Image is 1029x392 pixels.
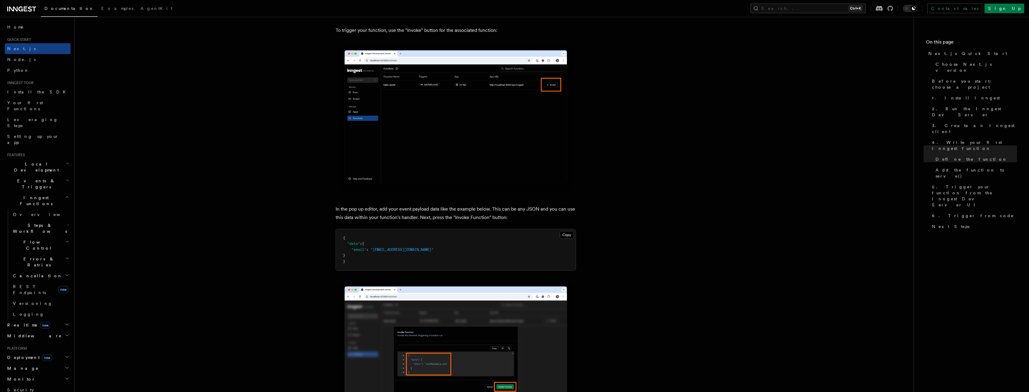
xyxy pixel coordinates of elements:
span: Overview [13,212,75,217]
a: Contact sales [927,4,982,13]
a: 4. Write your first Inngest function [930,137,1017,154]
span: Documentation [44,6,94,11]
span: Middleware [5,333,62,339]
a: Documentation [41,2,98,17]
a: 6. Trigger from code [930,210,1017,221]
span: new [42,354,52,361]
span: Before you start: choose a project [932,78,1017,90]
span: : [366,248,368,252]
button: Manage [5,363,71,374]
span: 4. Write your first Inngest function [932,139,1017,151]
span: Steps & Workflows [11,222,67,234]
a: Before you start: choose a project [930,76,1017,93]
button: Monitor [5,374,71,384]
span: Add the function to serve() [936,167,1017,179]
a: 2. Run the Inngest Dev Server [930,103,1017,120]
button: Errors & Retries [11,254,71,270]
a: Examples [98,2,137,16]
span: REST Endpoints [13,284,46,295]
span: Local Development [5,161,65,173]
a: AgentKit [137,2,176,16]
span: "[EMAIL_ADDRESS][DOMAIN_NAME]" [370,248,434,252]
span: Events & Triggers [5,178,65,190]
button: Local Development [5,159,71,175]
a: Next.js [5,43,71,54]
span: Install the SDK [7,90,69,94]
img: Inngest Dev Server web interface's functions tab with the invoke button highlighted [336,44,576,195]
span: { [362,242,364,246]
span: } [343,253,345,257]
a: Your first Functions [5,97,71,114]
button: Realtimenew [5,320,71,330]
span: Inngest Functions [5,195,65,207]
span: Choose Next.js version [936,61,1017,73]
button: Cancellation [11,270,71,281]
span: Next Steps [932,223,970,229]
div: Inngest Functions [5,209,71,320]
span: 3. Create an Inngest client [932,123,1017,135]
button: Steps & Workflows [11,220,71,237]
a: Add the function to serve() [933,165,1017,181]
span: Monitor [5,376,35,382]
p: In the pop up editor, add your event payload data like the example below. This can be any JSON an... [336,205,576,222]
span: Quick start [5,37,31,42]
span: "email" [352,248,366,252]
span: 2. Run the Inngest Dev Server [932,106,1017,118]
button: Events & Triggers [5,175,71,192]
span: 1. Install Inngest [932,95,1000,101]
span: 6. Trigger from code [932,213,1014,219]
span: Leveraging Steps [7,117,58,128]
a: Next Steps [930,221,1017,232]
a: REST Endpointsnew [11,281,71,298]
button: Flow Control [11,237,71,254]
span: Platform [5,346,27,351]
a: Home [5,22,71,32]
span: new [58,286,68,293]
a: 5. Trigger your function from the Inngest Dev Server UI [930,181,1017,210]
a: 1. Install Inngest [930,93,1017,103]
button: Toggle dark mode [903,5,917,12]
span: Features [5,153,25,157]
a: Python [5,65,71,76]
a: Overview [11,209,71,220]
span: Home [7,24,24,30]
span: Define the function [936,156,1007,162]
span: Cancellation [11,273,62,279]
span: Setting up your app [7,134,59,145]
a: Versioning [11,298,71,309]
button: Copy [560,231,574,239]
a: Sign Up [985,4,1024,13]
button: Middleware [5,330,71,341]
a: Define the function [933,154,1017,165]
p: To trigger your function, use the "Invoke" button for the associated function: [336,26,576,35]
span: Next.js Quick Start [928,50,1007,56]
span: Realtime [5,322,50,328]
span: Flow Control [11,239,65,251]
span: "data" [347,242,360,246]
a: Install the SDK [5,87,71,97]
span: } [343,259,345,263]
span: Errors & Retries [11,256,65,268]
span: Next.js [7,46,36,51]
span: new [40,322,50,329]
kbd: Ctrl+K [849,5,862,11]
a: Logging [11,309,71,320]
span: Node.js [7,57,36,62]
a: Leveraging Steps [5,114,71,131]
a: 3. Create an Inngest client [930,120,1017,137]
a: Choose Next.js version [933,59,1017,76]
span: Your first Functions [7,100,43,111]
span: Inngest tour [5,81,34,85]
a: Setting up your app [5,131,71,148]
span: Manage [5,365,39,371]
span: { [343,236,345,240]
span: 5. Trigger your function from the Inngest Dev Server UI [932,184,1017,208]
span: Deployment [5,354,52,360]
a: Node.js [5,54,71,65]
button: Inngest Functions [5,192,71,209]
span: Python [7,68,29,73]
a: Next.js Quick Start [926,48,1017,59]
span: AgentKit [141,6,172,11]
button: Search...Ctrl+K [750,4,866,13]
button: Deploymentnew [5,352,71,363]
